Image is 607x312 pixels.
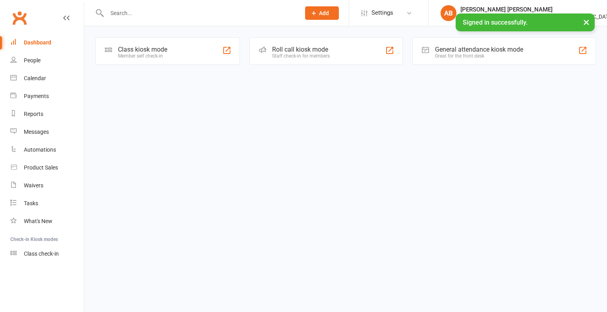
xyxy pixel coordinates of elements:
[24,39,51,46] div: Dashboard
[10,34,84,52] a: Dashboard
[463,19,528,26] span: Signed in successfully.
[305,6,339,20] button: Add
[10,87,84,105] a: Payments
[579,13,593,31] button: ×
[10,52,84,69] a: People
[24,111,43,117] div: Reports
[435,53,523,59] div: Great for the front desk
[371,4,393,22] span: Settings
[24,75,46,81] div: Calendar
[10,105,84,123] a: Reports
[272,53,330,59] div: Staff check-in for members
[10,195,84,212] a: Tasks
[24,218,52,224] div: What's New
[24,182,43,189] div: Waivers
[10,212,84,230] a: What's New
[24,57,41,64] div: People
[441,5,456,21] div: AB
[10,123,84,141] a: Messages
[24,129,49,135] div: Messages
[10,177,84,195] a: Waivers
[24,146,56,153] div: Automations
[435,46,523,53] div: General attendance kiosk mode
[24,200,38,206] div: Tasks
[24,93,49,99] div: Payments
[104,8,295,19] input: Search...
[10,141,84,159] a: Automations
[24,164,58,171] div: Product Sales
[118,53,167,59] div: Member self check-in
[10,69,84,87] a: Calendar
[10,159,84,177] a: Product Sales
[10,8,29,28] a: Clubworx
[272,46,330,53] div: Roll call kiosk mode
[24,250,59,257] div: Class check-in
[10,245,84,263] a: Class kiosk mode
[118,46,167,53] div: Class kiosk mode
[319,10,329,16] span: Add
